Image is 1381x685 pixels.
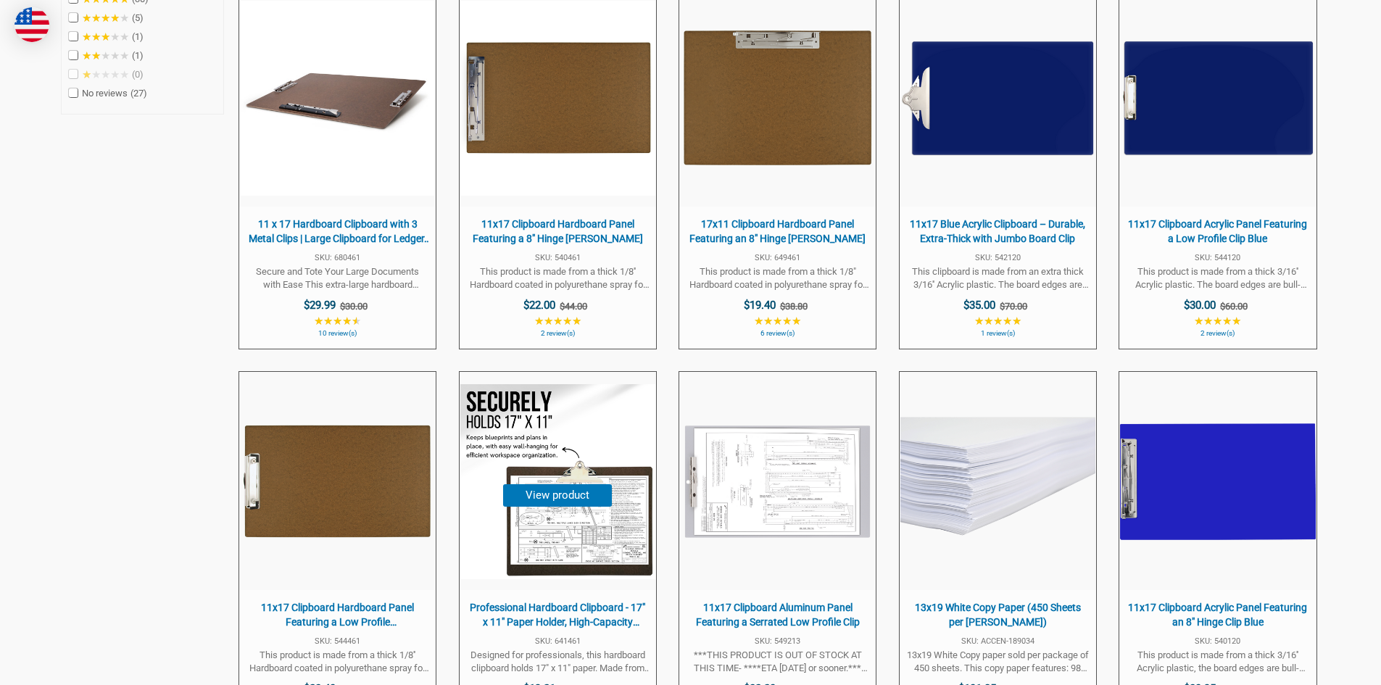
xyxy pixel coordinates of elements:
span: 27 [130,88,147,99]
span: 17x11 Clipboard Hardboard Panel Featuring an 8" Hinge [PERSON_NAME] [687,217,868,246]
span: SKU: 641461 [467,637,649,645]
span: $30.00 [1184,299,1216,312]
span: 5 [132,12,144,23]
span: SKU: 540461 [467,254,649,262]
button: View product [503,484,612,507]
span: $19.40 [744,299,776,312]
span: $38.80 [780,301,808,312]
span: ★★★★★ [82,69,129,80]
span: 13x19 White Copy paper sold per package of 450 sheets. This copy paper features: 98 bright, Acid ... [907,649,1089,675]
span: 1 [132,50,144,61]
img: duty and tax information for United States [14,7,49,42]
span: ★★★★★ [314,315,361,327]
span: 0 [132,69,144,80]
span: SKU: 549213 [687,637,868,645]
span: ★★★★★ [82,50,129,62]
span: 1 review(s) [907,330,1089,337]
img: 11x17 Clipboard Hardboard Panel Featuring a 8" Hinge Clip Brown [460,1,655,196]
span: 11x17 Clipboard Hardboard Panel Featuring a 8" Hinge [PERSON_NAME] [467,217,649,246]
span: ★★★★★ [82,31,129,43]
span: $44.00 [560,301,587,312]
span: ★★★★★ [754,315,801,327]
span: This product is made from a thick 3/16'' Acrylic plastic, the board edges are bull-nosed and the ... [1127,649,1309,675]
span: SKU: 540120 [1127,637,1309,645]
span: Secure and Tote Your Large Documents with Ease This extra-large hardboard clipboard is designed t... [246,265,428,291]
span: SKU: 649461 [687,254,868,262]
span: 2 review(s) [1127,330,1309,337]
span: ***THIS PRODUCT IS OUT OF STOCK AT THIS TIME- ****ETA [DATE] or sooner.*** This product is very u... [687,649,868,675]
img: 11x17 Clipboard Acrylic Panel Featuring a Jumbo Board Clip Blue [900,1,1095,196]
span: 11x17 Clipboard Aluminum Panel Featuring a Serrated Low Profile Clip [687,601,868,629]
span: $30.00 [340,301,368,312]
span: 11 x 17 Hardboard Clipboard with 3 Metal Clips | Large Clipboard for Ledger, Tabloid, Legal Size ... [246,217,428,246]
span: $29.99 [304,299,336,312]
img: Professional Hardboard Clipboard - 17" x 11" Paper Holder, High-Capacity Jumbo Clip, Moisture Res... [460,384,655,579]
span: 11x17 Clipboard Hardboard Panel Featuring a Low Profile [PERSON_NAME] [246,601,428,629]
span: SKU: 680461 [246,254,428,262]
span: ★★★★★ [974,315,1021,327]
span: ★★★★★ [534,315,581,327]
span: 11x17 Clipboard Acrylic Panel Featuring a Low Profile Clip Blue [1127,217,1309,246]
span: SKU: 542120 [907,254,1089,262]
span: Designed for professionals, this hardboard clipboard holds 17" x 11" paper. Made from 1/8" premiu... [467,649,649,675]
span: $70.00 [1000,301,1027,312]
span: 10 review(s) [246,330,428,337]
span: SKU: ACCEN-189034 [907,637,1089,645]
span: This product is made from a thick 1/8'' Hardboard coated in polyurethane spray for extra resistan... [467,265,649,291]
span: 11x17 Clipboard Acrylic Panel Featuring an 8" Hinge Clip Blue [1127,601,1309,629]
span: 11x17 Blue Acrylic Clipboard – Durable, Extra-Thick with Jumbo Board Clip [907,217,1089,246]
span: No reviews [69,88,147,99]
span: 1 [132,31,144,42]
img: 17x11 Clipboard Hardboard Panel Featuring an 8" Hinge Clip Brown [680,1,875,196]
span: $60.00 [1220,301,1248,312]
span: $22.00 [523,299,555,312]
span: $35.00 [963,299,995,312]
span: 13x19 White Copy Paper (450 Sheets per [PERSON_NAME]) [907,601,1089,629]
span: This product is made from a thick 1/8" Hardboard coated in polyurethane spray for extra resistanc... [687,265,868,291]
span: SKU: 544461 [246,637,428,645]
span: This product is made from a thick 3/16'' Acrylic plastic. The board edges are bull-nosed and corn... [1127,265,1309,291]
span: ★★★★★ [82,12,129,24]
span: 2 review(s) [467,330,649,337]
img: 11x17 Clipboard Acrylic Panel Featuring a Low Profile Clip Blue [1120,1,1315,196]
span: ★★★★★ [1194,315,1241,327]
span: Professional Hardboard Clipboard - 17" x 11" Paper Holder, High-Capacity Jumbo Clip, Moisture Res... [467,601,649,629]
span: This product is made from a thick 1/8'' Hardboard coated in polyurethane spray for extra resistan... [246,649,428,675]
span: 6 review(s) [687,330,868,337]
span: This clipboard is made from an extra thick 3/16'' Acrylic plastic. The board edges are bull-nosed... [907,265,1089,291]
img: 11x17 Clipboard Acrylic Panel Featuring an 8" Hinge Clip Blue [1120,384,1315,579]
span: SKU: 544120 [1127,254,1309,262]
